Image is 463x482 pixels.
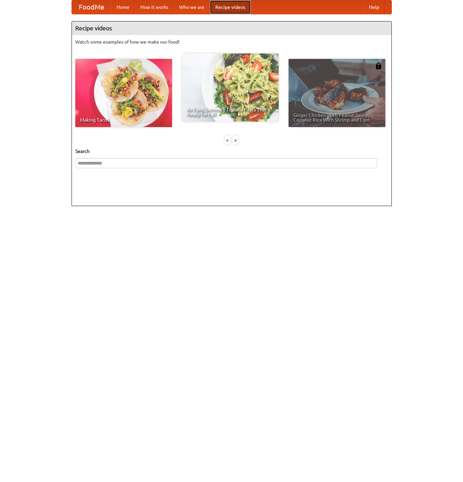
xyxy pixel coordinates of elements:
p: Watch some examples of how we make our food! [75,38,388,45]
a: Who we are [174,0,210,14]
a: How it works [135,0,174,14]
img: 483408.png [375,62,382,69]
a: Making Tacos [75,59,172,127]
a: Home [111,0,135,14]
h5: Search [75,148,388,155]
h4: Recipe videos [72,21,391,35]
a: An Easy, Summery Tomato Pasta That's Ready for Fall [182,53,279,122]
span: An Easy, Summery Tomato Pasta That's Ready for Fall [187,107,274,117]
a: Help [364,0,385,14]
a: Recipe videos [210,0,251,14]
a: FoodMe [72,0,111,14]
div: » [232,136,238,144]
div: « [225,136,231,144]
span: Making Tacos [80,118,167,122]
